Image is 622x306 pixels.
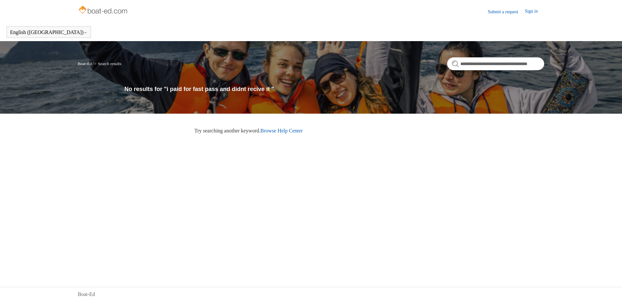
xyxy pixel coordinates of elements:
[447,57,544,70] input: Search
[78,61,92,66] a: Boat-Ed
[78,290,95,298] a: Boat-Ed
[10,29,87,35] button: English ([GEOGRAPHIC_DATA])
[260,128,303,133] a: Browse Help Center
[78,4,129,17] img: Boat-Ed Help Center home page
[525,8,544,16] a: Sign in
[194,127,544,135] p: Try searching another keyword.
[488,8,525,15] a: Submit a request
[124,85,544,94] h1: No results for "i paid for fast pass and didnt recive it "
[78,61,93,66] li: Boat-Ed
[600,284,617,301] div: Live chat
[93,61,121,66] li: Search results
